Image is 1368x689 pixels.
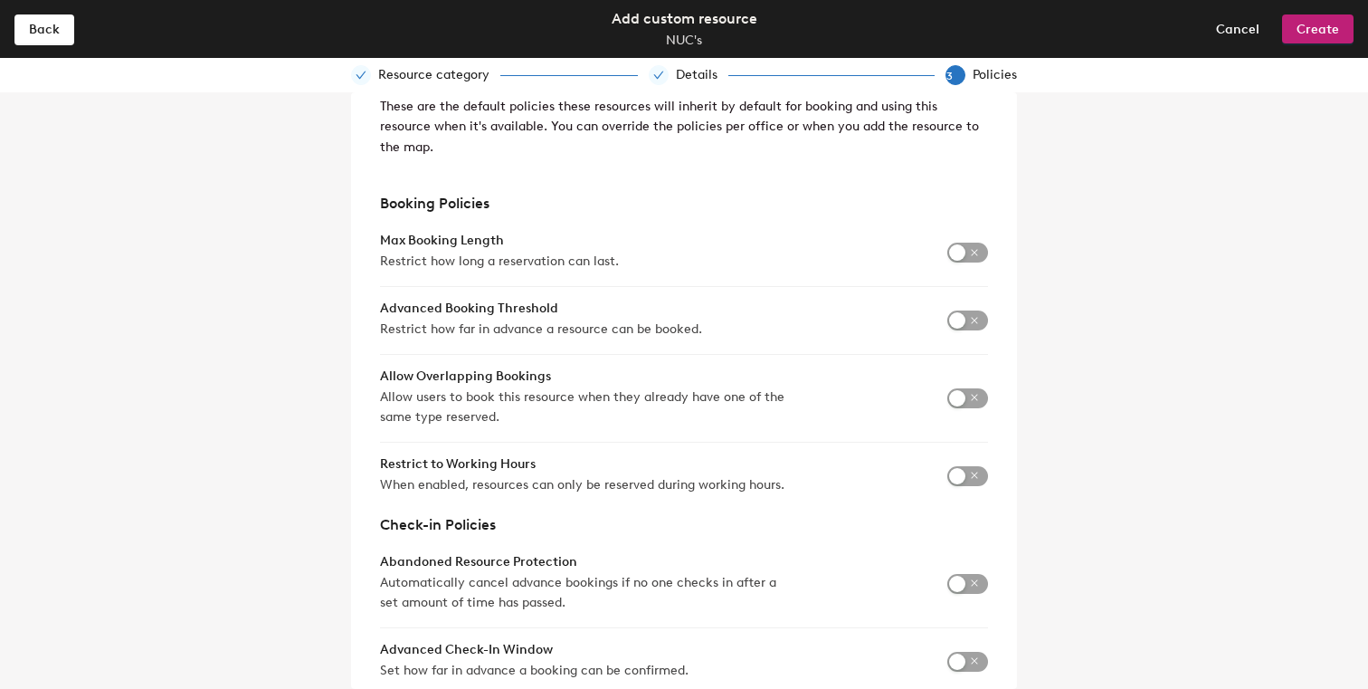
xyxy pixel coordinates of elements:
[380,196,988,212] h1: Booking Policies
[380,643,689,657] h1: Advanced Check-In Window
[380,369,787,384] h1: Allow Overlapping Bookings
[1297,22,1339,37] span: Create
[380,301,702,316] h1: Advanced Booking Threshold
[612,7,757,30] div: Add custom resource
[356,70,366,81] span: check
[380,517,988,533] h1: Check-in Policies
[380,661,689,681] span: Set how far in advance a booking can be confirmed.
[380,388,787,427] span: Allow users to book this resource when they already have one of the same type reserved.
[380,573,787,613] span: Automatically cancel advance bookings if no one checks in after a set amount of time has passed.
[1282,14,1354,43] button: Create
[1216,22,1259,37] span: Cancel
[380,234,619,248] h1: Max Booking Length
[380,320,702,340] span: Restrict how far in advance a resource can be booked.
[380,555,787,569] h1: Abandoned Resource Protection
[380,252,619,272] span: Restrict how long a reservation can last.
[378,65,500,85] div: Resource category
[29,22,60,37] span: Back
[380,97,988,158] p: These are the default policies these resources will inherit by default for booking and using this...
[666,31,702,51] div: NUC's
[946,70,968,82] span: 3
[14,14,74,43] button: Back
[1201,14,1275,43] button: Cancel
[653,70,664,81] span: check
[973,65,1017,85] div: Policies
[380,457,784,472] h1: Restrict to Working Hours
[380,475,784,495] span: When enabled, resources can only be reserved during working hours.
[676,65,728,85] div: Details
